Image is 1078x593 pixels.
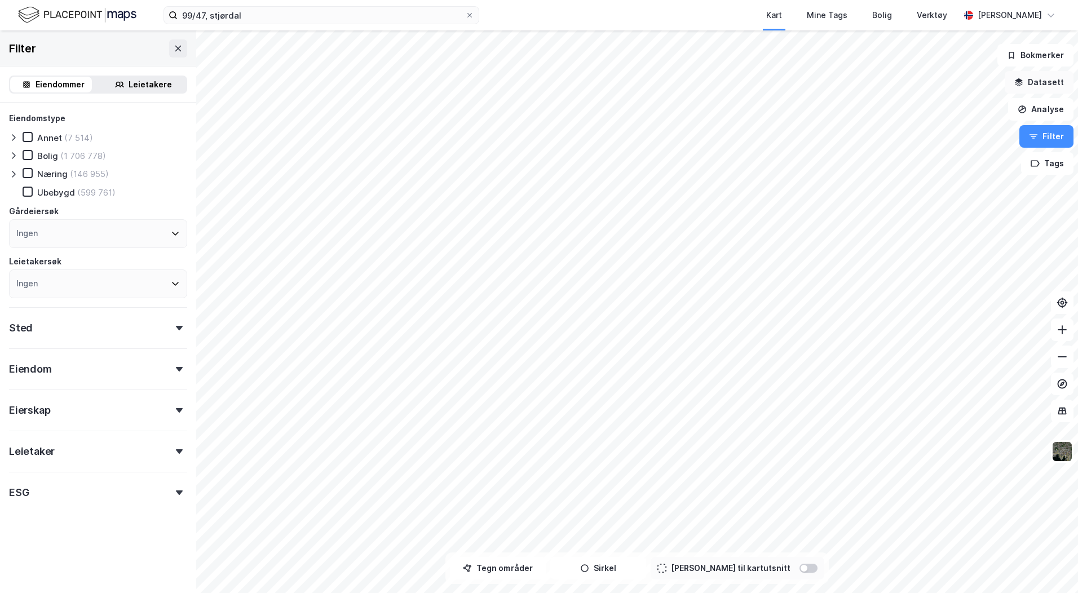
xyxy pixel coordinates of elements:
div: Bolig [872,8,892,22]
button: Bokmerker [997,44,1073,67]
div: Leietakersøk [9,255,61,268]
div: Gårdeiersøk [9,205,59,218]
div: Sted [9,321,33,335]
div: Eiendomstype [9,112,65,125]
div: Leietaker [9,445,55,458]
div: Eiendommer [36,78,85,91]
div: (7 514) [64,132,93,143]
div: Leietakere [129,78,172,91]
div: Ingen [16,227,38,240]
div: Næring [37,169,68,179]
button: Datasett [1005,71,1073,94]
div: Kontrollprogram for chat [1022,539,1078,593]
img: logo.f888ab2527a4732fd821a326f86c7f29.svg [18,5,136,25]
div: (1 706 778) [60,151,106,161]
button: Tegn områder [450,557,546,579]
div: Eierskap [9,404,50,417]
div: (599 761) [77,187,116,198]
div: ESG [9,486,29,499]
div: Verktøy [917,8,947,22]
button: Analyse [1008,98,1073,121]
div: [PERSON_NAME] [978,8,1042,22]
div: Ubebygd [37,187,75,198]
iframe: Chat Widget [1022,539,1078,593]
div: Bolig [37,151,58,161]
div: Eiendom [9,362,52,376]
div: Ingen [16,277,38,290]
button: Sirkel [550,557,646,579]
button: Tags [1021,152,1073,175]
button: Filter [1019,125,1073,148]
div: [PERSON_NAME] til kartutsnitt [671,561,790,575]
img: 9k= [1052,441,1073,462]
div: (146 955) [70,169,109,179]
div: Filter [9,39,36,57]
div: Mine Tags [807,8,847,22]
input: Søk på adresse, matrikkel, gårdeiere, leietakere eller personer [178,7,465,24]
div: Kart [766,8,782,22]
div: Annet [37,132,62,143]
